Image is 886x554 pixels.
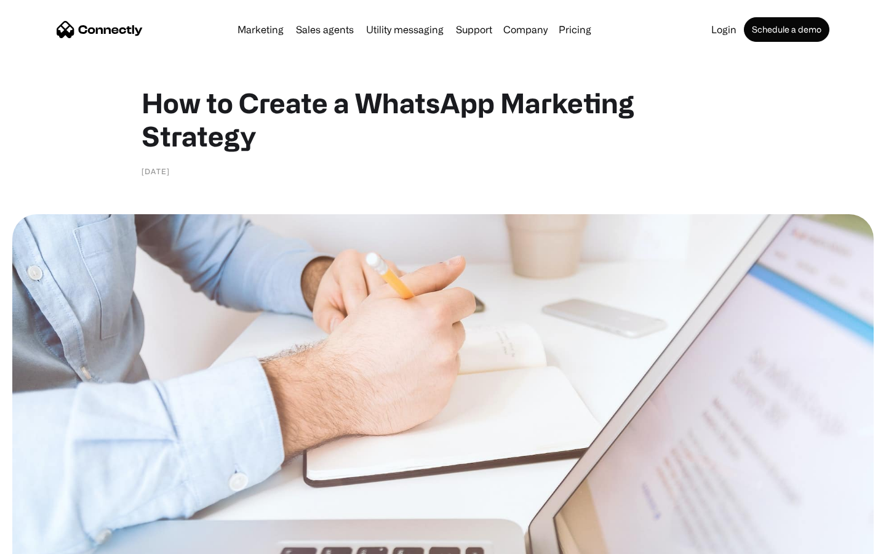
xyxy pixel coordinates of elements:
aside: Language selected: English [12,532,74,550]
a: Support [451,25,497,34]
a: Login [706,25,741,34]
a: Sales agents [291,25,359,34]
a: Schedule a demo [744,17,829,42]
a: Utility messaging [361,25,449,34]
a: Marketing [233,25,289,34]
div: Company [503,21,548,38]
div: [DATE] [142,165,170,177]
a: Pricing [554,25,596,34]
h1: How to Create a WhatsApp Marketing Strategy [142,86,744,153]
ul: Language list [25,532,74,550]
